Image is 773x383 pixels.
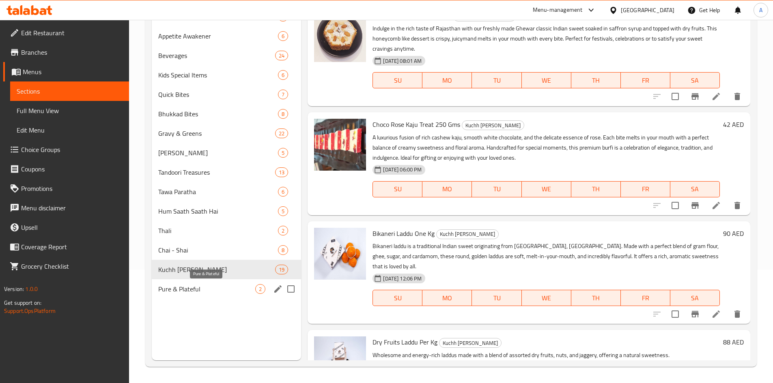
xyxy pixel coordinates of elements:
span: MO [426,292,469,304]
img: Choco Rose Kaju Treat 250 Gms [314,119,366,171]
div: items [255,284,265,294]
span: [DATE] 06:00 PM [380,166,425,173]
span: Menus [23,67,123,77]
p: Bikaneri laddu is a traditional Indian sweet originating from [GEOGRAPHIC_DATA], [GEOGRAPHIC_DATA... [373,241,720,272]
span: Full Menu View [17,106,123,116]
div: Appetite Awakener6 [152,26,301,46]
span: Pure & Plateful [158,284,256,294]
span: 5 [278,208,288,215]
button: delete [728,304,747,324]
span: Kids Special Items [158,70,278,80]
span: TU [475,183,518,195]
a: Coverage Report [3,237,129,257]
a: Branches [3,43,129,62]
div: Kuchh Meetha Ho Jaaye [462,120,524,130]
span: Get support on: [4,297,41,308]
span: [DATE] 12:06 PM [380,275,425,282]
span: Bikaneri Laddu One Kg [373,227,435,240]
div: Beverages [158,51,276,60]
span: TH [575,292,618,304]
span: Select to update [667,197,684,214]
span: Grocery Checklist [21,261,123,271]
button: MO [422,181,472,197]
button: TH [571,181,621,197]
span: 24 [276,52,288,60]
div: Kuchh [PERSON_NAME]19 [152,260,301,279]
button: delete [728,87,747,106]
span: Bhukkad Bites [158,109,278,119]
p: Indulge in the rich taste of Rajasthan with our freshly made Ghewar classic Indian sweet soaked i... [373,24,720,54]
div: Appetite Awakener [158,31,278,41]
a: Edit menu item [711,309,721,319]
span: WE [525,75,568,86]
span: Sections [17,86,123,96]
span: Chai - Shai [158,245,278,255]
span: 19 [276,266,288,274]
button: SU [373,290,422,306]
span: SA [674,183,717,195]
div: items [275,51,288,60]
span: 22 [276,130,288,137]
button: Branch-specific-item [685,87,705,106]
button: TH [571,72,621,88]
button: WE [522,290,571,306]
div: Quick Bites7 [152,85,301,104]
h6: 90 AED [723,228,744,239]
a: Edit Menu [10,120,129,140]
button: WE [522,72,571,88]
div: Quick Bites [158,90,278,99]
button: MO [422,290,472,306]
a: Grocery Checklist [3,257,129,276]
div: Menu-management [533,5,583,15]
button: edit [272,283,284,295]
span: SA [674,75,717,86]
button: FR [621,290,670,306]
a: Promotions [3,179,129,198]
div: Tandoori Treasures [158,167,276,177]
span: Gravy & Greens [158,128,276,138]
span: Tawa Paratha [158,187,278,197]
span: Select to update [667,306,684,323]
a: Edit Restaurant [3,23,129,43]
button: Branch-specific-item [685,196,705,215]
div: items [278,70,288,80]
div: items [278,226,288,235]
div: Hum Saath Saath Hai [158,206,278,216]
span: MO [426,183,469,195]
div: Kuchh Meetha Ho Jaaye [439,338,502,348]
span: 2 [278,227,288,235]
span: 6 [278,71,288,79]
div: items [278,31,288,41]
div: items [275,265,288,274]
a: Menu disclaimer [3,198,129,218]
span: Promotions [21,184,123,193]
span: WE [525,292,568,304]
div: Chulbul Chawal [158,148,278,158]
a: Menus [3,62,129,81]
span: 13 [276,169,288,176]
div: [GEOGRAPHIC_DATA] [621,6,674,15]
a: Support.OpsPlatform [4,306,56,316]
div: Thali [158,226,278,235]
span: TH [575,183,618,195]
span: Kuchh [PERSON_NAME] [437,229,498,239]
span: Kuchh [PERSON_NAME] [439,338,501,348]
span: TU [475,75,518,86]
span: Upsell [21,223,123,232]
span: FR [624,75,667,86]
span: Version: [4,284,24,294]
div: Beverages24 [152,46,301,65]
span: Kuchh [PERSON_NAME] [462,121,524,130]
span: TU [475,292,518,304]
a: Edit menu item [711,201,721,210]
span: Coupons [21,164,123,174]
span: 7 [278,91,288,98]
button: delete [728,196,747,215]
div: [PERSON_NAME]5 [152,143,301,163]
a: Choice Groups [3,140,129,159]
span: WE [525,183,568,195]
span: SU [376,292,419,304]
